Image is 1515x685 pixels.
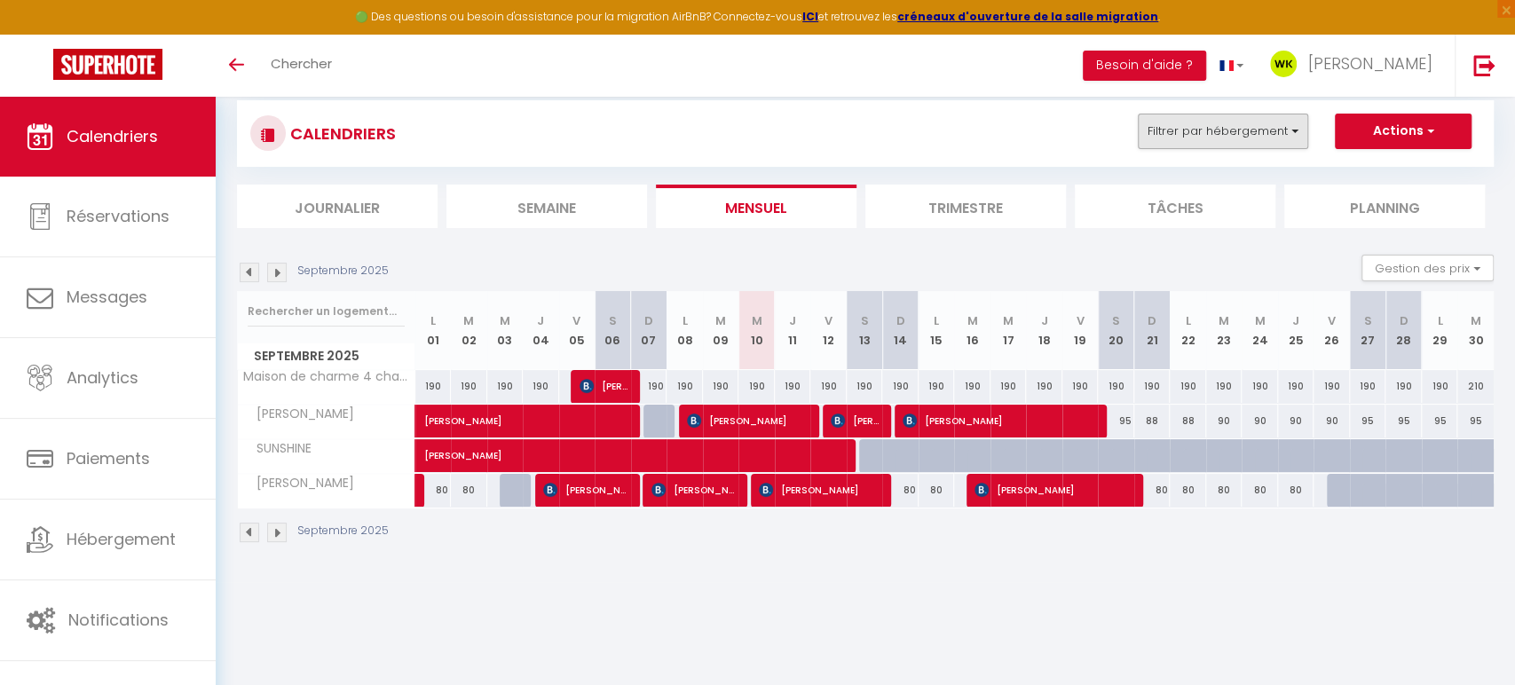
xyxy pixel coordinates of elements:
[67,205,170,227] span: Réservations
[500,312,510,329] abbr: M
[609,312,617,329] abbr: S
[572,312,580,329] abbr: V
[631,291,667,370] th: 07
[831,404,880,437] span: [PERSON_NAME]
[738,291,775,370] th: 10
[1075,185,1275,228] li: Tâches
[1134,291,1171,370] th: 21
[882,291,919,370] th: 14
[14,7,67,60] button: Ouvrir le widget de chat LiveChat
[1186,312,1191,329] abbr: L
[238,343,414,369] span: Septembre 2025
[703,291,739,370] th: 09
[1385,405,1422,437] div: 95
[237,185,438,228] li: Journalier
[847,291,883,370] th: 13
[919,370,955,403] div: 190
[241,439,316,459] span: SUNSHINE
[1385,370,1422,403] div: 190
[286,114,396,154] h3: CALENDRIERS
[775,291,811,370] th: 11
[487,291,524,370] th: 03
[882,474,919,507] div: 80
[487,370,524,403] div: 190
[954,291,990,370] th: 16
[1170,291,1206,370] th: 22
[67,528,176,550] span: Hébergement
[1278,291,1314,370] th: 25
[1242,370,1278,403] div: 190
[580,369,628,403] span: [PERSON_NAME]
[1361,255,1494,281] button: Gestion des prix
[967,312,977,329] abbr: M
[297,523,389,539] p: Septembre 2025
[1206,291,1243,370] th: 23
[751,312,761,329] abbr: M
[1314,370,1350,403] div: 190
[1077,312,1085,329] abbr: V
[1328,312,1336,329] abbr: V
[68,609,169,631] span: Notifications
[896,312,904,329] abbr: D
[1308,52,1432,75] span: [PERSON_NAME]
[1422,370,1458,403] div: 190
[631,370,667,403] div: 190
[1364,312,1372,329] abbr: S
[644,312,653,329] abbr: D
[241,474,359,493] span: [PERSON_NAME]
[1041,312,1048,329] abbr: J
[1385,291,1422,370] th: 28
[882,370,919,403] div: 190
[903,404,1097,437] span: [PERSON_NAME]
[463,312,474,329] abbr: M
[446,185,647,228] li: Semaine
[1314,405,1350,437] div: 90
[1457,405,1494,437] div: 95
[1437,312,1442,329] abbr: L
[1257,35,1455,97] a: ... [PERSON_NAME]
[1206,370,1243,403] div: 190
[241,370,418,383] span: Maison de charme 4 chambres – vue Rance & jardin
[1255,312,1266,329] abbr: M
[451,370,487,403] div: 190
[67,286,147,308] span: Messages
[682,312,687,329] abbr: L
[810,291,847,370] th: 12
[1170,474,1206,507] div: 80
[415,439,452,473] a: [PERSON_NAME]
[1400,312,1408,329] abbr: D
[559,291,596,370] th: 05
[651,473,737,507] span: [PERSON_NAME]
[595,291,631,370] th: 06
[271,54,332,73] span: Chercher
[1206,405,1243,437] div: 90
[1314,291,1350,370] th: 26
[1278,474,1314,507] div: 80
[415,405,452,438] a: [PERSON_NAME]
[1422,291,1458,370] th: 29
[865,185,1066,228] li: Trimestre
[775,370,811,403] div: 190
[1026,291,1062,370] th: 18
[1335,114,1472,149] button: Actions
[934,312,939,329] abbr: L
[1134,370,1171,403] div: 190
[802,9,818,24] a: ICI
[1098,291,1134,370] th: 20
[1134,474,1171,507] div: 80
[1242,474,1278,507] div: 80
[415,474,452,507] div: 80
[974,473,1132,507] span: [PERSON_NAME]
[1350,370,1386,403] div: 190
[1206,474,1243,507] div: 80
[738,370,775,403] div: 190
[1292,312,1299,329] abbr: J
[703,370,739,403] div: 190
[810,370,847,403] div: 190
[1026,370,1062,403] div: 190
[990,370,1027,403] div: 190
[1350,291,1386,370] th: 27
[667,291,703,370] th: 08
[1134,405,1171,437] div: 88
[523,370,559,403] div: 190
